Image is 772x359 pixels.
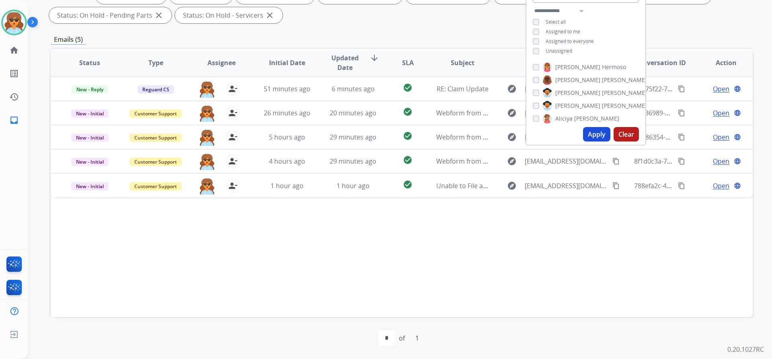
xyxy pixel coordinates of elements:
mat-icon: language [734,158,741,165]
span: Customer Support [129,109,182,118]
span: [PERSON_NAME] [555,63,600,71]
mat-icon: person_remove [228,108,238,118]
span: [EMAIL_ADDRESS][DOMAIN_NAME] [525,156,608,166]
span: [PERSON_NAME] [602,76,647,84]
span: Initial Date [269,58,305,68]
span: Open [713,84,729,94]
span: 20 minutes ago [330,109,376,117]
mat-icon: content_copy [678,158,685,165]
span: New - Initial [71,182,109,191]
mat-icon: content_copy [678,109,685,117]
span: Status [79,58,100,68]
span: New - Initial [71,158,109,166]
span: Webform from [EMAIL_ADDRESS][DOMAIN_NAME] on [DATE] [436,157,618,166]
mat-icon: language [734,85,741,92]
span: 4 hours ago [269,157,305,166]
mat-icon: check_circle [403,83,413,92]
span: Open [713,181,729,191]
span: Assigned to everyone [546,38,594,45]
span: Aliciya [555,115,573,123]
mat-icon: check_circle [403,155,413,165]
span: Subject [451,58,474,68]
span: Open [713,108,729,118]
span: Open [713,132,729,142]
span: 1 hour ago [337,181,370,190]
mat-icon: check_circle [403,180,413,189]
span: Webform from [EMAIL_ADDRESS][DOMAIN_NAME] on [DATE] [436,133,618,142]
span: RE: Claim Update [437,84,489,93]
th: Action [687,49,753,77]
span: 51 minutes ago [264,84,310,93]
span: 29 minutes ago [330,157,376,166]
img: agent-avatar [199,129,215,146]
mat-icon: inbox [9,115,19,125]
span: 1 hour ago [271,181,304,190]
mat-icon: explore [507,181,517,191]
mat-icon: check_circle [403,107,413,117]
mat-icon: content_copy [612,182,620,189]
span: Reguard CS [138,85,174,94]
mat-icon: content_copy [678,182,685,189]
p: 0.20.1027RC [727,345,764,354]
span: Customer Support [129,182,182,191]
span: Webform from [EMAIL_ADDRESS][DOMAIN_NAME] on [DATE] [436,109,618,117]
span: Open [713,156,729,166]
span: SLA [402,58,414,68]
span: Customer Support [129,158,182,166]
img: agent-avatar [199,153,215,170]
mat-icon: content_copy [678,133,685,141]
div: Status: On Hold - Servicers [175,7,283,23]
mat-icon: explore [507,84,517,94]
span: Conversation ID [634,58,686,68]
span: Assignee [207,58,236,68]
span: Unassigned [546,47,572,54]
mat-icon: language [734,133,741,141]
div: 1 [409,330,425,346]
div: Status: On Hold - Pending Parts [49,7,172,23]
span: Hermoso [602,63,626,71]
mat-icon: close [265,10,275,20]
span: [PERSON_NAME] [602,102,647,110]
span: Updated Date [327,53,363,72]
span: [PERSON_NAME] [555,102,600,110]
mat-icon: check_circle [403,131,413,141]
mat-icon: close [154,10,164,20]
mat-icon: language [734,182,741,189]
img: agent-avatar [199,105,215,122]
mat-icon: home [9,45,19,55]
mat-icon: list_alt [9,69,19,78]
span: 788efa2c-41bd-49be-a0ef-2c865d2ffd5e [634,181,753,190]
mat-icon: language [734,109,741,117]
p: Emails (5) [51,35,86,45]
span: [PERSON_NAME] [602,89,647,97]
span: New - Reply [72,85,108,94]
mat-icon: explore [507,108,517,118]
span: New - Initial [71,109,109,118]
button: Clear [614,127,639,142]
mat-icon: explore [507,156,517,166]
mat-icon: content_copy [612,158,620,165]
span: Assigned to me [546,28,580,35]
span: 26 minutes ago [264,109,310,117]
mat-icon: history [9,92,19,102]
div: of [399,333,405,343]
img: avatar [3,11,25,34]
span: [PERSON_NAME] [555,89,600,97]
span: Customer Support [129,133,182,142]
span: [PERSON_NAME][EMAIL_ADDRESS][DOMAIN_NAME] [525,84,608,94]
span: 8f1d0c3a-7ac2-4c6b-9492-ef5e38cc1d9f [634,157,752,166]
button: Apply [583,127,610,142]
mat-icon: person_remove [228,84,238,94]
span: [EMAIL_ADDRESS][DOMAIN_NAME] [525,108,608,118]
span: Type [148,58,163,68]
span: [EMAIL_ADDRESS][DOMAIN_NAME] [525,132,608,142]
mat-icon: person_remove [228,181,238,191]
mat-icon: person_remove [228,156,238,166]
span: [EMAIL_ADDRESS][DOMAIN_NAME] [525,181,608,191]
span: Select all [546,18,566,25]
mat-icon: explore [507,132,517,142]
span: 29 minutes ago [330,133,376,142]
img: agent-avatar [199,81,215,98]
span: Unable to File a Claim [436,181,501,190]
mat-icon: arrow_downward [370,53,379,63]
